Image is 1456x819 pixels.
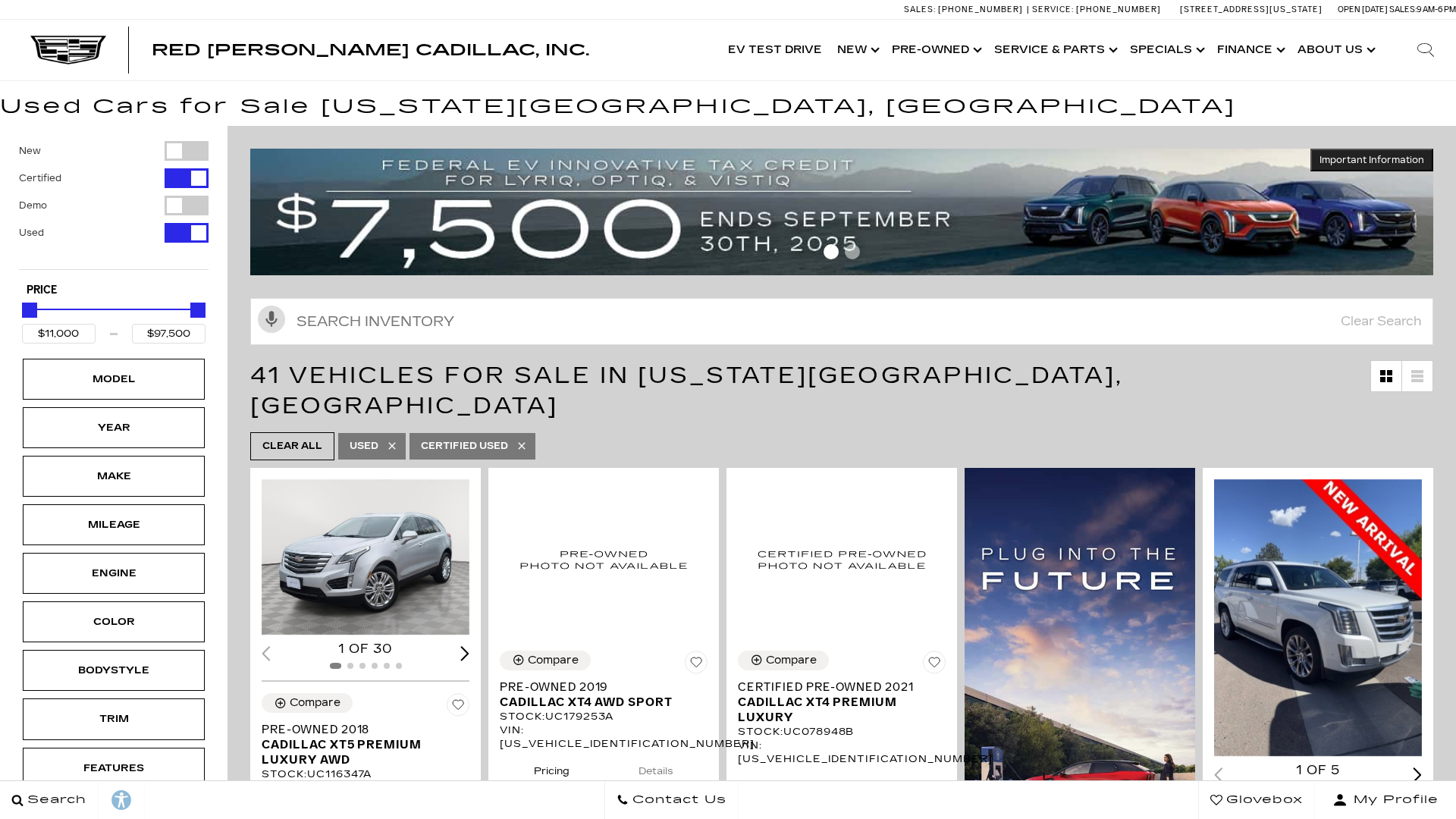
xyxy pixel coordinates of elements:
[290,696,340,710] div: Compare
[904,5,936,14] span: Sales:
[1315,781,1456,819] button: Open user profile menu
[76,711,152,727] div: Trim
[76,565,152,582] div: Engine
[738,651,829,670] button: Compare Vehicle
[23,456,205,497] div: MakeMake
[604,781,739,819] a: Contact Us
[1319,154,1424,166] span: Important Information
[23,504,205,545] div: MileageMileage
[132,324,206,344] input: Maximum
[262,641,469,657] div: 1 of 30
[500,651,591,670] button: Compare Vehicle
[738,725,946,739] div: Stock : UC078948B
[460,646,469,661] div: Next slide
[23,359,205,400] div: ModelModel
[22,297,206,344] div: Price
[1290,20,1380,80] a: About Us
[24,789,86,811] span: Search
[500,710,708,723] div: Stock : UC179253A
[23,650,205,691] div: BodystyleBodystyle
[1210,20,1290,80] a: Finance
[22,303,37,318] div: Minimum Price
[262,437,322,456] span: Clear All
[738,679,946,725] a: Certified Pre-Owned 2021Cadillac XT4 Premium Luxury
[1180,5,1323,14] a: [STREET_ADDRESS][US_STATE]
[76,468,152,485] div: Make
[1214,479,1422,756] img: 2018 Cadillac Escalade Luxury 1
[1417,5,1456,14] span: 9 AM-6 PM
[19,198,47,213] label: Demo
[1348,789,1439,811] span: My Profile
[258,306,285,333] svg: Click to toggle on voice search
[884,20,987,80] a: Pre-Owned
[923,651,946,679] button: Save Vehicle
[76,371,152,388] div: Model
[738,679,934,695] span: Certified Pre-Owned 2021
[262,722,469,767] a: Pre-Owned 2018Cadillac XT5 Premium Luxury AWD
[262,479,469,635] div: 1 / 2
[30,36,106,64] img: Cadillac Dark Logo with Cadillac White Text
[262,737,458,767] span: Cadillac XT5 Premium Luxury AWD
[22,324,96,344] input: Minimum
[23,407,205,448] div: YearYear
[19,141,209,269] div: Filter by Vehicle Type
[904,5,1027,14] a: Sales: [PHONE_NUMBER]
[1027,5,1165,14] a: Service: [PHONE_NUMBER]
[190,303,206,318] div: Maximum Price
[1222,789,1303,811] span: Glovebox
[23,748,205,789] div: FeaturesFeatures
[23,601,205,642] div: ColorColor
[1198,781,1315,819] a: Glovebox
[1214,479,1422,756] div: 1 / 2
[1032,5,1074,14] span: Service:
[421,437,508,456] span: Certified Used
[76,662,152,679] div: Bodystyle
[1389,5,1417,14] span: Sales:
[23,698,205,739] div: TrimTrim
[19,225,44,240] label: Used
[629,789,726,811] span: Contact Us
[766,654,817,667] div: Compare
[350,437,378,456] span: Used
[507,752,596,785] button: pricing tab
[262,693,353,713] button: Compare Vehicle
[500,679,708,710] a: Pre-Owned 2019Cadillac XT4 AWD Sport
[19,171,61,186] label: Certified
[738,739,946,766] div: VIN: [US_VEHICLE_IDENTIFICATION_NUMBER]
[76,419,152,436] div: Year
[1076,5,1161,14] span: [PHONE_NUMBER]
[824,244,839,259] span: Go to slide 1
[262,479,469,635] img: 2018 Cadillac XT5 Premium Luxury AWD 1
[685,651,708,679] button: Save Vehicle
[262,767,469,781] div: Stock : UC116347A
[1413,767,1422,782] div: Next slide
[845,244,860,259] span: Go to slide 2
[250,362,1123,419] span: 41 Vehicles for Sale in [US_STATE][GEOGRAPHIC_DATA], [GEOGRAPHIC_DATA]
[1122,20,1210,80] a: Specials
[1310,149,1433,171] button: Important Information
[500,695,696,710] span: Cadillac XT4 AWD Sport
[76,516,152,533] div: Mileage
[987,20,1122,80] a: Service & Parts
[76,760,152,777] div: Features
[152,41,589,59] span: Red [PERSON_NAME] Cadillac, Inc.
[738,479,946,639] img: 2021 Cadillac XT4 Premium Luxury
[830,20,884,80] a: New
[938,5,1023,14] span: [PHONE_NUMBER]
[76,613,152,630] div: Color
[23,553,205,594] div: EngineEngine
[447,693,469,722] button: Save Vehicle
[500,479,708,639] img: 2019 Cadillac XT4 AWD Sport
[19,143,41,158] label: New
[612,752,700,785] button: details tab
[250,149,1433,275] img: vrp-tax-ending-august-version
[720,20,830,80] a: EV Test Drive
[738,695,934,725] span: Cadillac XT4 Premium Luxury
[1214,762,1422,779] div: 1 of 5
[745,767,834,800] button: pricing tab
[27,284,201,297] h5: Price
[152,42,589,58] a: Red [PERSON_NAME] Cadillac, Inc.
[500,679,696,695] span: Pre-Owned 2019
